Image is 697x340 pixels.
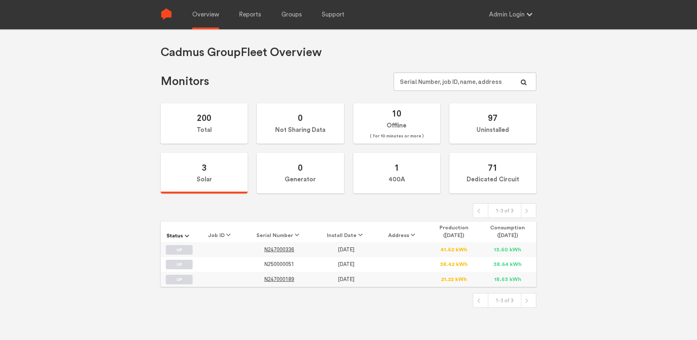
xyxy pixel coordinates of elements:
[479,222,536,242] th: Consumption ([DATE])
[370,132,424,141] span: ( for 10 minutes or more )
[449,103,536,144] label: Uninstalled
[338,247,354,253] span: [DATE]
[264,276,294,282] span: N247000189
[479,242,536,257] td: 13.60 kWh
[394,162,399,173] span: 1
[161,45,322,60] h1: Cadmus Group Fleet Overview
[488,293,521,307] div: 1-3 of 3
[257,153,344,193] label: Generator
[353,153,440,193] label: 400A
[161,222,198,242] th: Status
[202,162,207,173] span: 3
[429,272,479,287] td: 21.22 kWh
[377,222,429,242] th: Address
[488,112,497,123] span: 97
[244,222,315,242] th: Serial Number
[161,8,172,20] img: Sense Logo
[198,222,244,242] th: Job ID
[394,73,536,91] input: Serial Number, job ID, name, address
[166,275,192,284] label: UP
[338,276,354,282] span: [DATE]
[488,204,521,218] div: 1-3 of 3
[429,222,479,242] th: Production ([DATE])
[392,108,401,119] span: 10
[488,162,497,173] span: 71
[264,261,294,267] span: N250000051
[429,257,479,272] td: 38.42 kWh
[429,242,479,257] td: 41.62 kWh
[315,222,377,242] th: Install Date
[298,112,303,123] span: 0
[166,260,192,269] label: UP
[161,74,209,89] h1: Monitors
[449,153,536,193] label: Dedicated Circuit
[298,162,303,173] span: 0
[264,262,294,267] a: N250000051
[161,103,248,144] label: Total
[197,112,211,123] span: 200
[353,103,440,144] label: Offline
[257,103,344,144] label: Not Sharing Data
[264,247,294,252] a: N247000336
[479,272,536,287] td: 18.63 kWh
[161,153,248,193] label: Solar
[166,245,192,255] label: UP
[338,261,354,267] span: [DATE]
[479,257,536,272] td: 38.64 kWh
[264,277,294,282] a: N247000189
